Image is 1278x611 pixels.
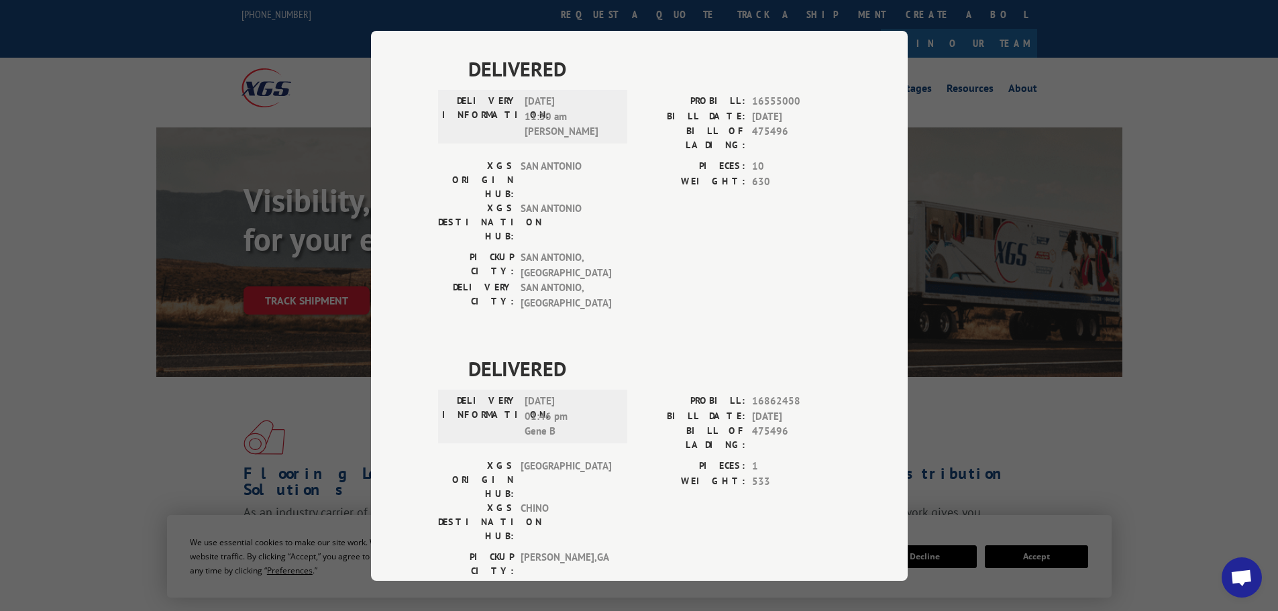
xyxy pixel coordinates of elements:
[752,94,841,109] span: 16555000
[521,250,611,280] span: SAN ANTONIO , [GEOGRAPHIC_DATA]
[521,550,611,578] span: [PERSON_NAME] , GA
[525,94,615,140] span: [DATE] 11:30 am [PERSON_NAME]
[438,578,514,606] label: DELIVERY CITY:
[442,394,518,439] label: DELIVERY INFORMATION:
[752,474,841,489] span: 533
[521,201,611,243] span: SAN ANTONIO
[752,424,841,452] span: 475496
[438,201,514,243] label: XGS DESTINATION HUB:
[438,501,514,543] label: XGS DESTINATION HUB:
[752,459,841,474] span: 1
[639,394,745,409] label: PROBILL:
[438,250,514,280] label: PICKUP CITY:
[639,459,745,474] label: PIECES:
[468,54,841,84] span: DELIVERED
[521,459,611,501] span: [GEOGRAPHIC_DATA]
[639,124,745,152] label: BILL OF LADING:
[639,424,745,452] label: BILL OF LADING:
[468,353,841,384] span: DELIVERED
[438,459,514,501] label: XGS ORIGIN HUB:
[521,159,611,201] span: SAN ANTONIO
[438,280,514,311] label: DELIVERY CITY:
[639,408,745,424] label: BILL DATE:
[639,94,745,109] label: PROBILL:
[525,394,615,439] span: [DATE] 01:46 pm Gene B
[639,474,745,489] label: WEIGHT:
[521,501,611,543] span: CHINO
[639,174,745,189] label: WEIGHT:
[752,174,841,189] span: 630
[639,109,745,124] label: BILL DATE:
[438,550,514,578] label: PICKUP CITY:
[752,109,841,124] span: [DATE]
[1222,557,1262,598] div: Open chat
[438,159,514,201] label: XGS ORIGIN HUB:
[752,408,841,424] span: [DATE]
[752,394,841,409] span: 16862458
[521,280,611,311] span: SAN ANTONIO , [GEOGRAPHIC_DATA]
[752,159,841,174] span: 10
[521,578,611,606] span: VICTORVILLE , CA
[442,94,518,140] label: DELIVERY INFORMATION:
[639,159,745,174] label: PIECES:
[752,124,841,152] span: 475496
